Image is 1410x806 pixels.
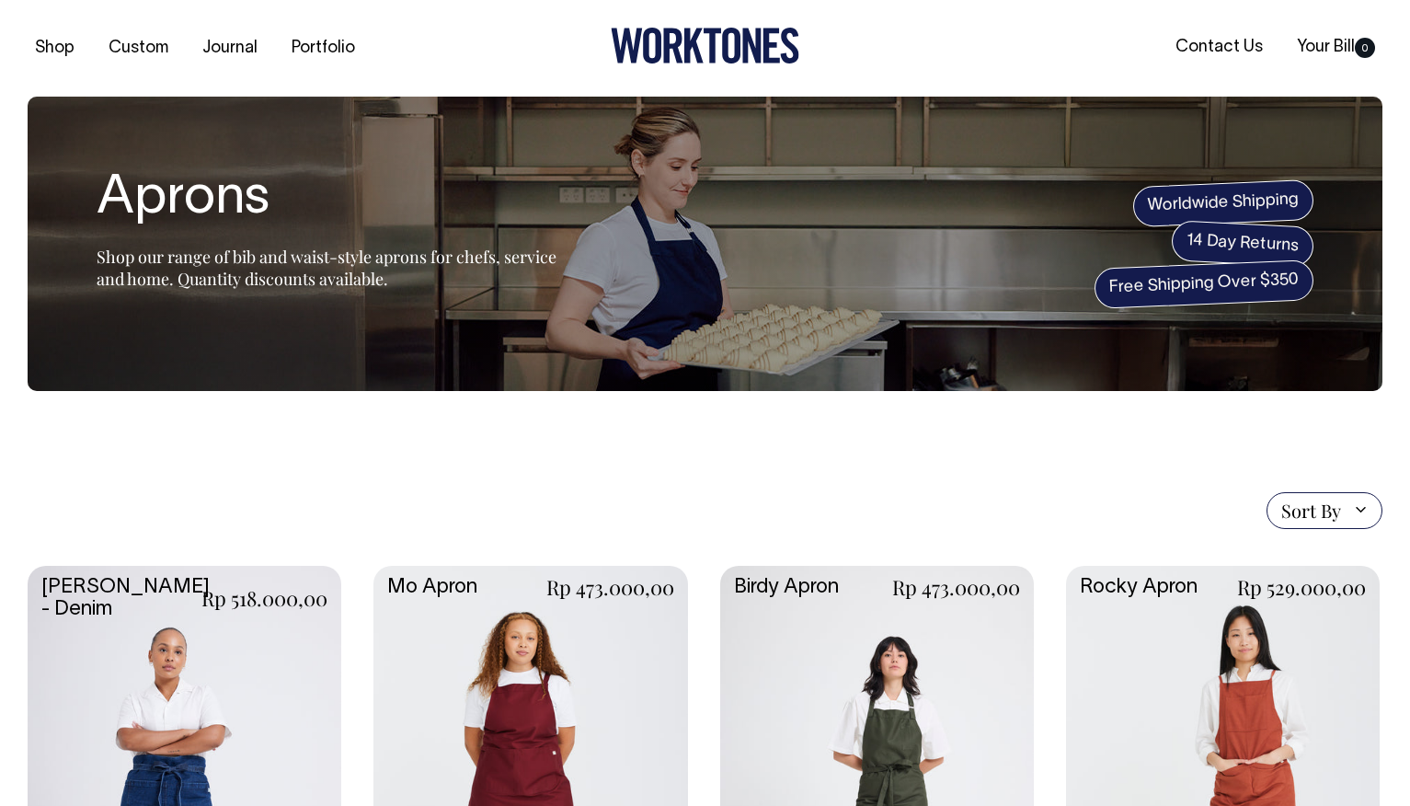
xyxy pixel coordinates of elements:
a: Custom [101,33,176,63]
h1: Aprons [97,170,556,229]
span: Free Shipping Over $350 [1094,259,1314,309]
a: Your Bill0 [1290,32,1382,63]
a: Portfolio [284,33,362,63]
span: 14 Day Returns [1171,220,1314,268]
span: Shop our range of bib and waist-style aprons for chefs, service and home. Quantity discounts avai... [97,246,556,290]
span: 0 [1355,38,1375,58]
a: Contact Us [1168,32,1270,63]
span: Sort By [1281,500,1341,522]
a: Journal [195,33,265,63]
a: Shop [28,33,82,63]
span: Worldwide Shipping [1132,179,1314,227]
